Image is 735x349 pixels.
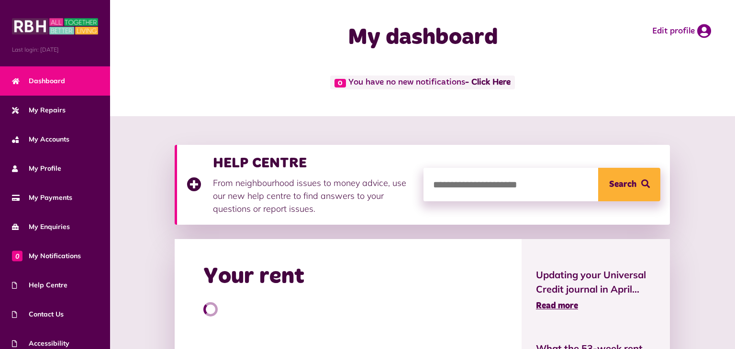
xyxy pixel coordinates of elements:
[12,193,72,203] span: My Payments
[12,164,61,174] span: My Profile
[330,76,514,89] span: You have no new notifications
[12,76,65,86] span: Dashboard
[12,338,69,349] span: Accessibility
[12,17,98,36] img: MyRBH
[609,168,636,201] span: Search
[536,268,656,296] span: Updating your Universal Credit journal in April...
[12,280,67,290] span: Help Centre
[598,168,660,201] button: Search
[213,176,414,215] p: From neighbourhood issues to money advice, use our new help centre to find answers to your questi...
[12,309,64,319] span: Contact Us
[12,251,81,261] span: My Notifications
[12,222,70,232] span: My Enquiries
[203,263,304,291] h2: Your rent
[12,45,98,54] span: Last login: [DATE]
[213,154,414,172] h3: HELP CENTRE
[12,251,22,261] span: 0
[536,268,656,313] a: Updating your Universal Credit journal in April... Read more
[12,105,66,115] span: My Repairs
[536,302,578,310] span: Read more
[12,134,69,144] span: My Accounts
[465,78,511,87] a: - Click Here
[334,79,346,87] span: 0
[276,24,569,52] h1: My dashboard
[652,24,711,38] a: Edit profile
